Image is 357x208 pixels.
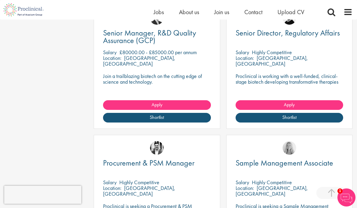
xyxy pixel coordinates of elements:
[103,100,211,110] a: Apply
[337,188,355,206] img: Chatbot
[236,159,343,167] a: Sample Management Associate
[179,8,199,16] a: About us
[244,8,262,16] a: Contact
[103,185,121,191] span: Location:
[236,185,254,191] span: Location:
[252,49,292,56] p: Highly Competitive
[236,113,343,123] a: Shortlist
[236,28,340,38] span: Senior Director, Regulatory Affairs
[150,141,164,155] img: Edward Little
[214,8,229,16] a: Join us
[103,179,117,186] span: Salary
[283,141,296,155] img: Shannon Briggs
[236,73,343,90] p: Proclinical is working with a well-funded, clinical-stage biotech developing transformative thera...
[154,8,164,16] a: Jobs
[103,113,211,123] a: Shortlist
[277,8,304,16] a: Upload CV
[236,29,343,37] a: Senior Director, Regulatory Affairs
[252,179,292,186] p: Highly Competitive
[103,158,195,168] span: Procurement & PSM Manager
[337,188,343,194] span: 1
[236,158,333,168] span: Sample Management Associate
[236,54,254,61] span: Location:
[103,28,196,45] span: Senior Manager, R&D Quality Assurance (GCP)
[236,54,308,67] p: [GEOGRAPHIC_DATA], [GEOGRAPHIC_DATA]
[152,101,162,108] span: Apply
[236,100,343,110] a: Apply
[103,49,117,56] span: Salary
[236,49,249,56] span: Salary
[4,186,81,204] iframe: reCAPTCHA
[103,159,211,167] a: Procurement & PSM Manager
[103,29,211,44] a: Senior Manager, R&D Quality Assurance (GCP)
[236,185,308,197] p: [GEOGRAPHIC_DATA], [GEOGRAPHIC_DATA]
[119,49,197,56] p: £80000.00 - £85000.00 per annum
[284,101,295,108] span: Apply
[103,185,175,197] p: [GEOGRAPHIC_DATA], [GEOGRAPHIC_DATA]
[236,179,249,186] span: Salary
[103,54,175,67] p: [GEOGRAPHIC_DATA], [GEOGRAPHIC_DATA]
[103,54,121,61] span: Location:
[119,179,159,186] p: Highly Competitive
[103,73,211,85] p: Join a trailblazing biotech on the cutting edge of science and technology.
